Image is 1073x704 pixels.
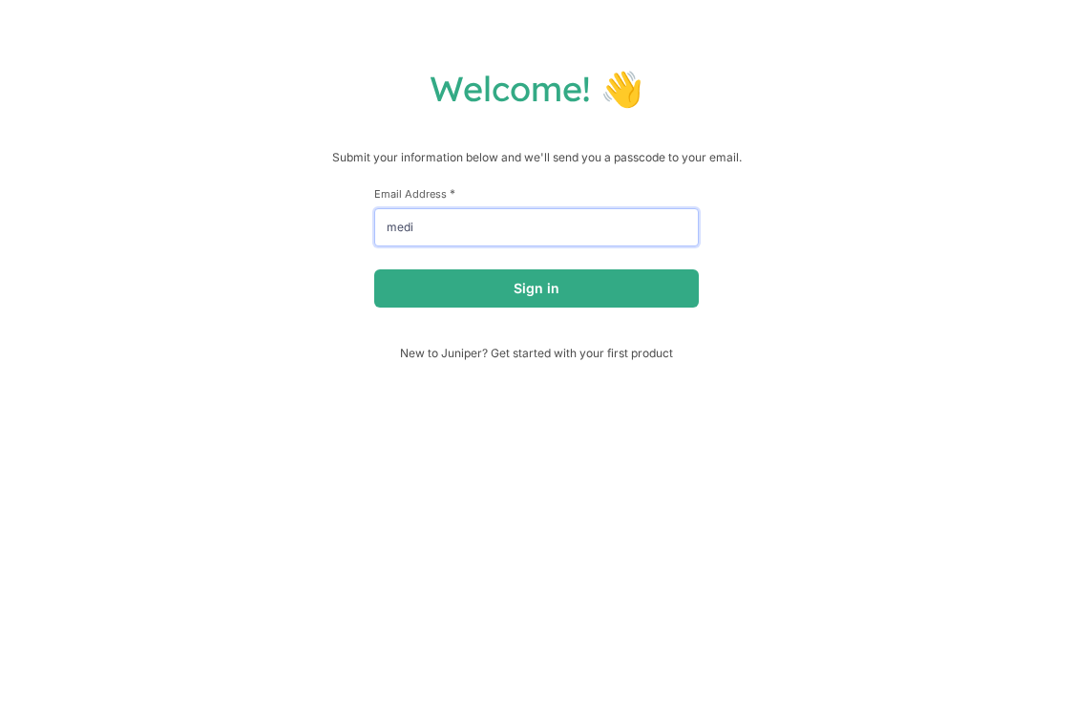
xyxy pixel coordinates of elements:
p: Submit your information below and we'll send you a passcode to your email. [19,148,1054,167]
span: This field is required. [450,186,455,201]
span: New to Juniper? Get started with your first product [374,346,699,360]
h1: Welcome! 👋 [19,67,1054,110]
label: Email Address [374,186,699,201]
button: Sign in [374,269,699,308]
input: email@example.com [374,208,699,246]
